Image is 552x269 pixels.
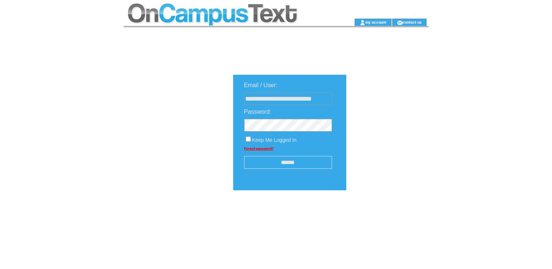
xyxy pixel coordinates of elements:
span: Password: [244,109,271,115]
img: contact_us_icon.gif;jsessionid=B9A321FD790E5F8ED8331624D4058A54 [397,20,402,26]
a: contact us [402,20,422,24]
span: Email / User: [244,82,278,88]
a: my account [365,20,386,24]
a: Forgot password? [244,147,274,151]
img: transparent.png;jsessionid=B9A321FD790E5F8ED8331624D4058A54 [367,208,404,218]
img: account_icon.gif;jsessionid=B9A321FD790E5F8ED8331624D4058A54 [360,20,365,26]
span: Keep Me Logged In [252,137,297,143]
